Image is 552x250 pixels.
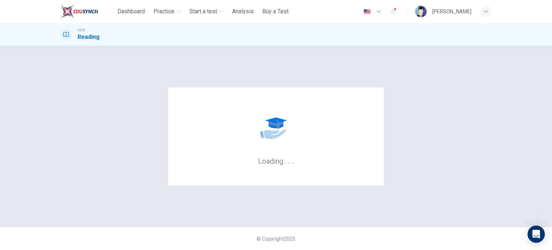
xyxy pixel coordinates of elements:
[415,6,427,17] img: Profile picture
[78,28,85,33] span: CEFR
[229,5,257,18] button: Analysis
[232,7,254,16] span: Analysis
[288,154,290,166] h6: .
[259,5,291,18] button: Buy a Test
[60,4,98,19] img: ELTC logo
[291,154,294,166] h6: .
[257,236,295,242] span: © Copyright 2025
[528,226,545,243] div: Open Intercom Messenger
[189,7,217,16] span: Start a test
[60,4,115,19] a: ELTC logo
[187,5,226,18] button: Start a test
[284,154,287,166] h6: .
[115,5,148,18] button: Dashboard
[262,7,289,16] span: Buy a Test
[258,156,294,165] h6: Loading
[432,7,471,16] div: [PERSON_NAME]
[363,9,372,14] img: en
[118,7,145,16] span: Dashboard
[151,5,184,18] button: Practice
[153,7,174,16] span: Practice
[78,33,100,41] h1: Reading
